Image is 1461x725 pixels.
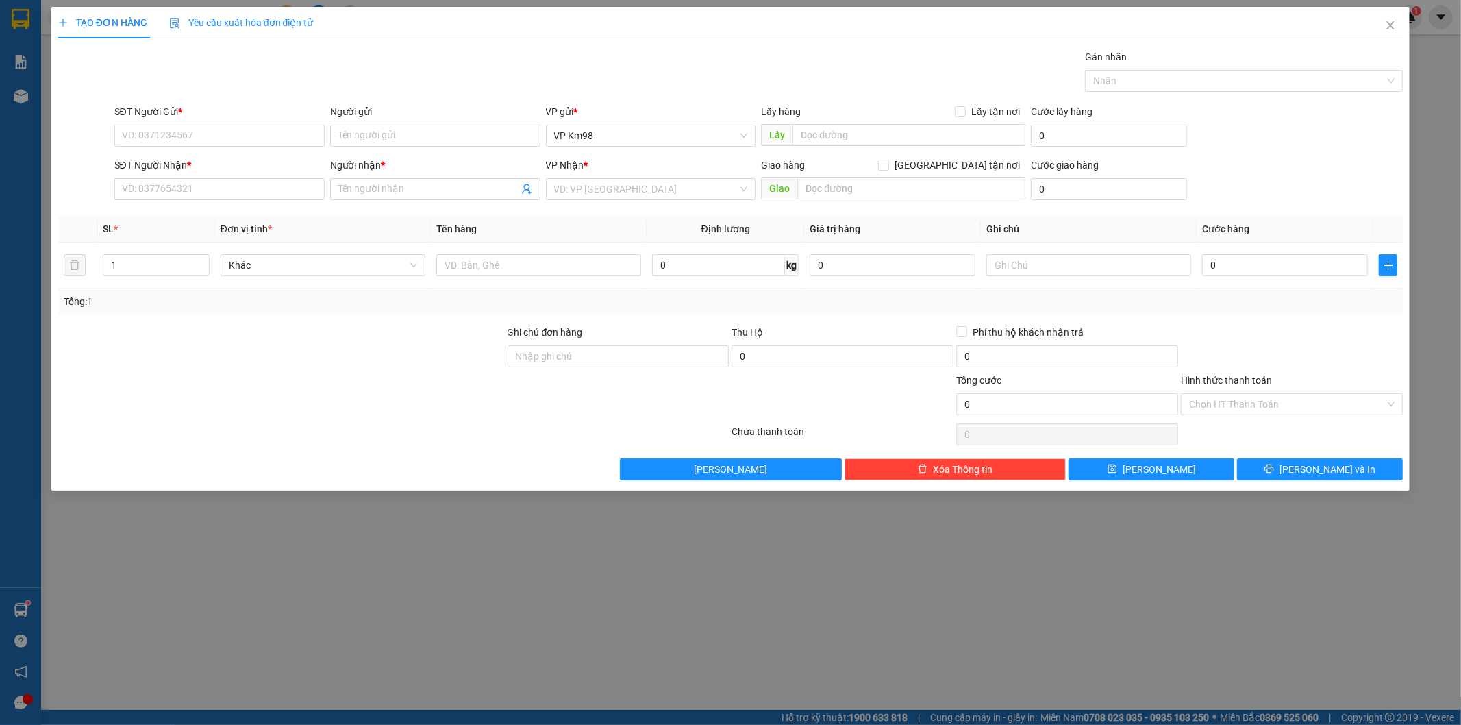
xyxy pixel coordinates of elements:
[508,327,583,338] label: Ghi chú đơn hàng
[1371,7,1410,45] button: Close
[1279,462,1375,477] span: [PERSON_NAME] và In
[889,158,1025,173] span: [GEOGRAPHIC_DATA] tận nơi
[169,17,314,28] span: Yêu cầu xuất hóa đơn điện tử
[761,177,797,199] span: Giao
[1031,178,1187,200] input: Cước giao hàng
[785,254,799,276] span: kg
[330,158,540,173] div: Người nhận
[731,424,956,448] div: Chưa thanh toán
[436,223,477,234] span: Tên hàng
[1031,125,1187,147] input: Cước lấy hàng
[1202,223,1249,234] span: Cước hàng
[64,254,86,276] button: delete
[620,458,842,480] button: [PERSON_NAME]
[436,254,641,276] input: VD: Bàn, Ghế
[114,158,325,173] div: SĐT Người Nhận
[761,160,805,171] span: Giao hàng
[1085,51,1127,62] label: Gán nhãn
[221,223,272,234] span: Đơn vị tính
[1237,458,1403,480] button: printer[PERSON_NAME] và In
[918,464,927,475] span: delete
[797,177,1025,199] input: Dọc đường
[761,124,792,146] span: Lấy
[546,160,584,171] span: VP Nhận
[58,17,147,28] span: TẠO ĐƠN HÀNG
[554,125,748,146] span: VP Km98
[103,223,114,234] span: SL
[967,325,1089,340] span: Phí thu hộ khách nhận trả
[810,254,975,276] input: 0
[64,294,564,309] div: Tổng: 1
[1264,464,1274,475] span: printer
[1379,260,1397,271] span: plus
[966,104,1025,119] span: Lấy tận nơi
[701,223,750,234] span: Định lượng
[1108,464,1117,475] span: save
[521,184,532,195] span: user-add
[508,345,729,367] input: Ghi chú đơn hàng
[1031,106,1092,117] label: Cước lấy hàng
[1031,160,1099,171] label: Cước giao hàng
[933,462,992,477] span: Xóa Thông tin
[114,104,325,119] div: SĐT Người Gửi
[732,327,763,338] span: Thu Hộ
[694,462,767,477] span: [PERSON_NAME]
[1385,20,1396,31] span: close
[810,223,860,234] span: Giá trị hàng
[1181,375,1272,386] label: Hình thức thanh toán
[169,18,180,29] img: icon
[986,254,1191,276] input: Ghi Chú
[761,106,801,117] span: Lấy hàng
[792,124,1025,146] input: Dọc đường
[1123,462,1196,477] span: [PERSON_NAME]
[845,458,1066,480] button: deleteXóa Thông tin
[330,104,540,119] div: Người gửi
[1379,254,1397,276] button: plus
[229,255,417,275] span: Khác
[1069,458,1234,480] button: save[PERSON_NAME]
[546,104,756,119] div: VP gửi
[956,375,1001,386] span: Tổng cước
[58,18,68,27] span: plus
[981,216,1197,243] th: Ghi chú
